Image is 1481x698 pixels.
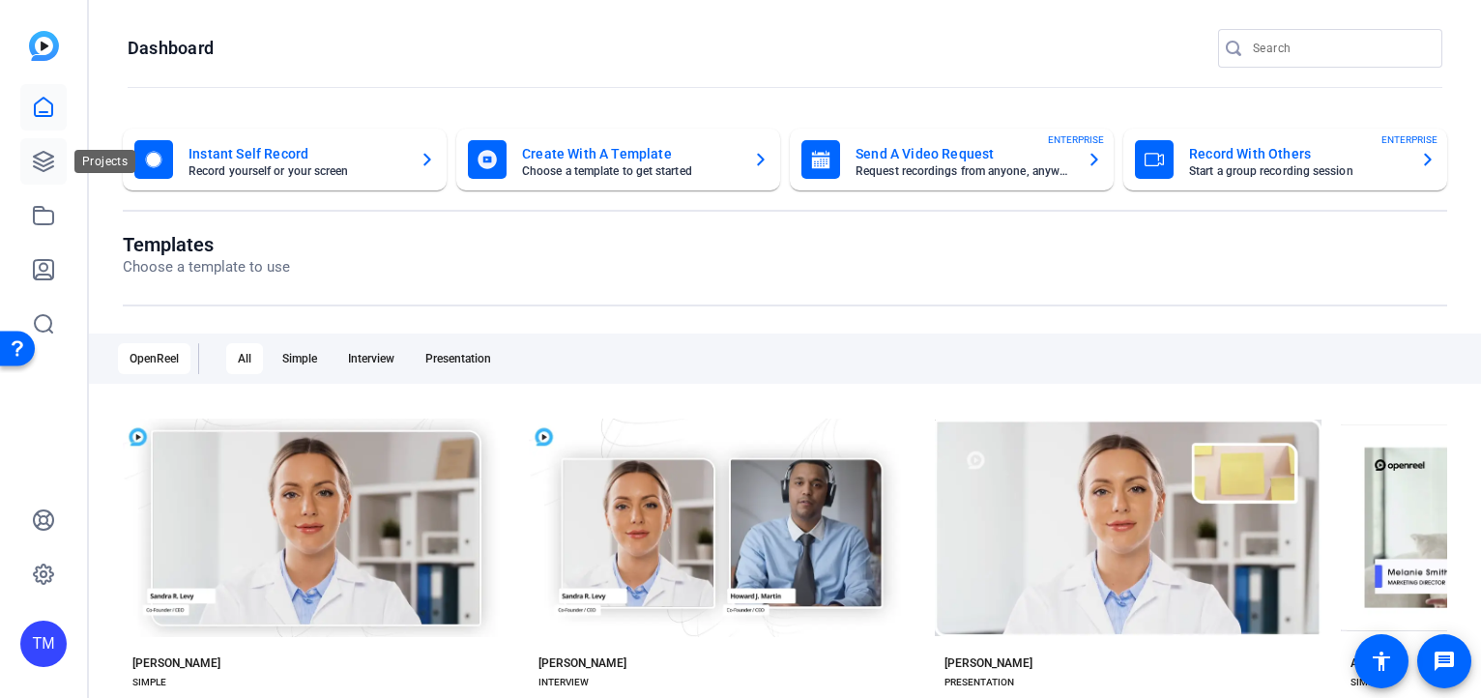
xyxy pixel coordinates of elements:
[336,343,406,374] div: Interview
[1253,37,1427,60] input: Search
[1048,132,1104,147] span: ENTERPRISE
[123,129,447,190] button: Instant Self RecordRecord yourself or your screen
[226,343,263,374] div: All
[456,129,780,190] button: Create With A TemplateChoose a template to get started
[944,655,1032,671] div: [PERSON_NAME]
[1189,142,1405,165] mat-card-title: Record With Others
[132,655,220,671] div: [PERSON_NAME]
[856,165,1071,177] mat-card-subtitle: Request recordings from anyone, anywhere
[20,621,67,667] div: TM
[1189,165,1405,177] mat-card-subtitle: Start a group recording session
[538,655,626,671] div: [PERSON_NAME]
[1350,655,1396,671] div: ATTICUS
[271,343,329,374] div: Simple
[522,142,738,165] mat-card-title: Create With A Template
[944,675,1014,690] div: PRESENTATION
[1350,675,1384,690] div: SIMPLE
[538,675,589,690] div: INTERVIEW
[1381,132,1437,147] span: ENTERPRISE
[856,142,1071,165] mat-card-title: Send A Video Request
[128,37,214,60] h1: Dashboard
[790,129,1114,190] button: Send A Video RequestRequest recordings from anyone, anywhereENTERPRISE
[1370,650,1393,673] mat-icon: accessibility
[132,675,166,690] div: SIMPLE
[74,150,135,173] div: Projects
[522,165,738,177] mat-card-subtitle: Choose a template to get started
[189,165,404,177] mat-card-subtitle: Record yourself or your screen
[1433,650,1456,673] mat-icon: message
[123,233,290,256] h1: Templates
[189,142,404,165] mat-card-title: Instant Self Record
[118,343,190,374] div: OpenReel
[123,256,290,278] p: Choose a template to use
[29,31,59,61] img: blue-gradient.svg
[414,343,503,374] div: Presentation
[1123,129,1447,190] button: Record With OthersStart a group recording sessionENTERPRISE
